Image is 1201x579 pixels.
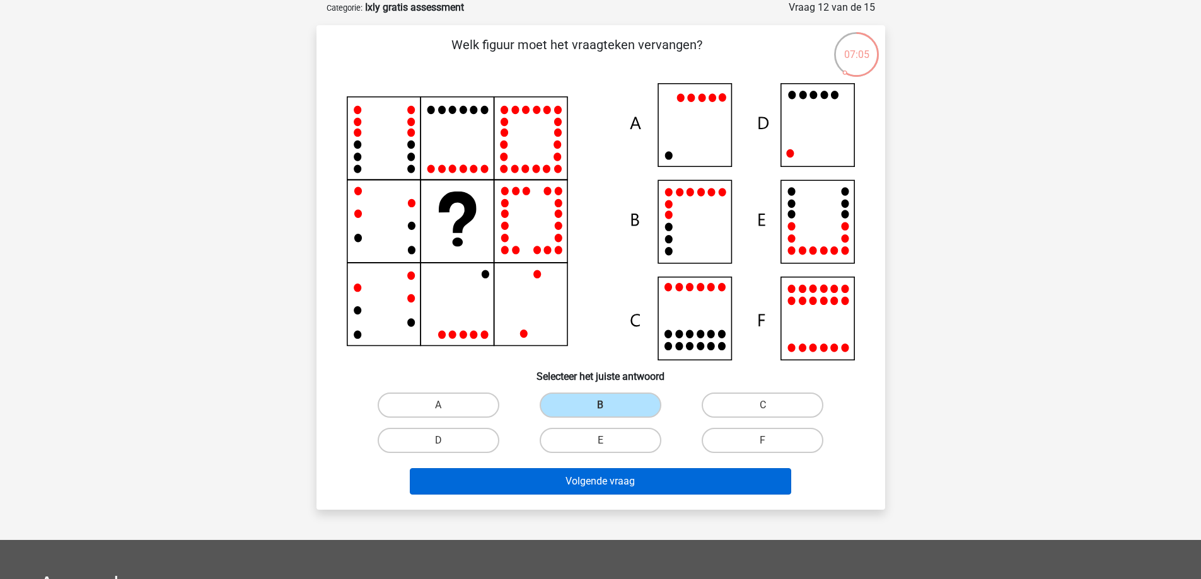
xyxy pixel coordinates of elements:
label: D [378,428,499,453]
label: A [378,393,499,418]
h6: Selecteer het juiste antwoord [337,360,865,382]
label: B [540,393,661,418]
small: Categorie: [327,3,363,13]
button: Volgende vraag [410,468,791,495]
label: E [540,428,661,453]
strong: Ixly gratis assessment [365,1,464,13]
div: 07:05 [833,31,880,62]
label: F [702,428,823,453]
label: C [702,393,823,418]
p: Welk figuur moet het vraagteken vervangen? [337,35,818,73]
